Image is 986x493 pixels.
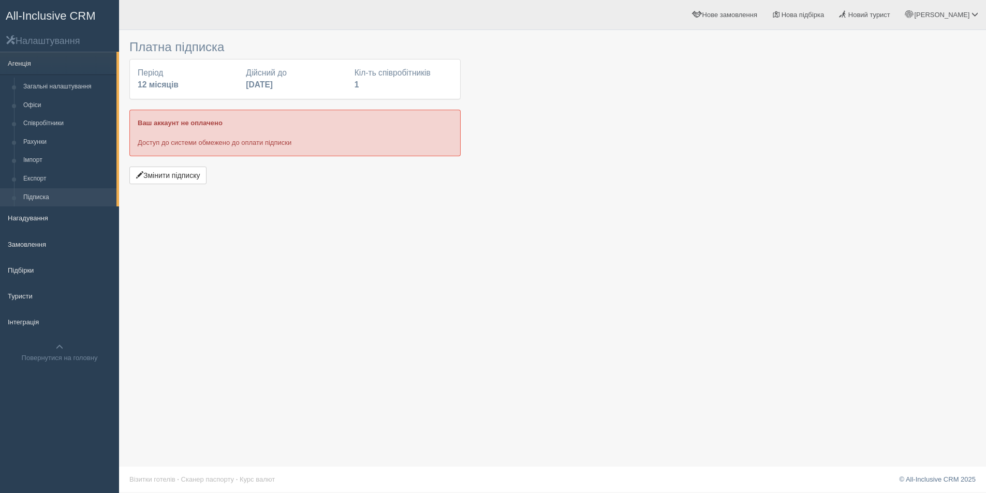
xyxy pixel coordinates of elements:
[19,151,116,170] a: Імпорт
[19,188,116,207] a: Підписка
[349,67,458,91] div: Кіл-ть співробітників
[129,167,207,184] button: Змінити підписку
[138,119,223,127] b: Ваш аккаунт не оплачено
[138,80,179,89] b: 12 місяців
[19,78,116,96] a: Загальні налаштування
[241,67,349,91] div: Дійсний до
[177,475,179,483] span: ·
[19,133,116,152] a: Рахунки
[133,67,241,91] div: Період
[899,475,976,483] a: © All-Inclusive CRM 2025
[702,11,757,19] span: Нове замовлення
[19,170,116,188] a: Експорт
[246,80,273,89] b: [DATE]
[1,1,119,29] a: All-Inclusive CRM
[914,11,969,19] span: [PERSON_NAME]
[181,475,234,483] a: Сканер паспорту
[129,110,461,156] div: Доступ до системи обмежено до оплати підписки
[355,80,359,89] b: 1
[19,114,116,133] a: Співробітники
[236,475,238,483] span: ·
[19,96,116,115] a: Офіси
[129,475,175,483] a: Візитки готелів
[6,9,96,22] span: All-Inclusive CRM
[240,475,275,483] a: Курс валют
[129,40,461,54] h3: Платна підписка
[782,11,825,19] span: Нова підбірка
[848,11,890,19] span: Новий турист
